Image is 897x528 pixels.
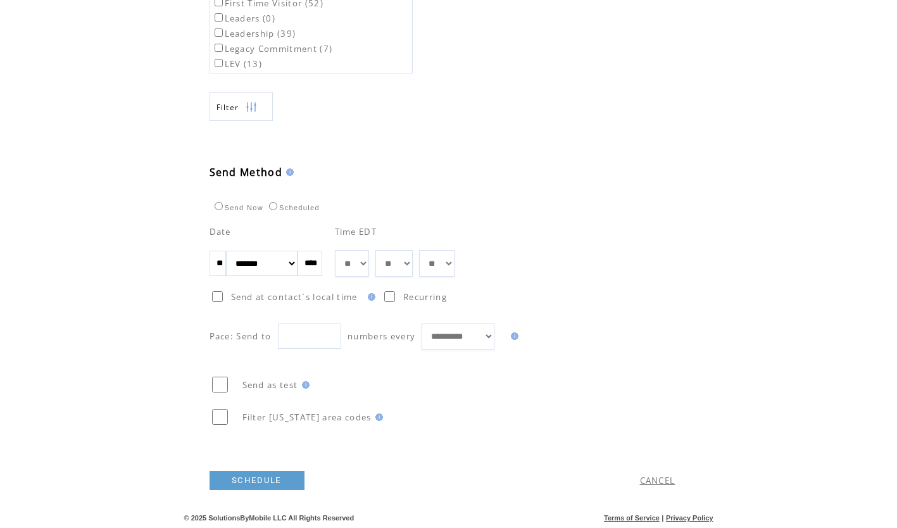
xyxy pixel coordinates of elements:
[507,332,518,340] img: help.gif
[215,202,223,210] input: Send Now
[242,379,298,391] span: Send as test
[211,204,263,211] label: Send Now
[210,92,273,121] a: Filter
[269,202,277,210] input: Scheduled
[242,412,372,423] span: Filter [US_STATE] area codes
[231,291,358,303] span: Send at contact`s local time
[666,514,713,522] a: Privacy Policy
[210,165,283,179] span: Send Method
[298,381,310,389] img: help.gif
[604,514,660,522] a: Terms of Service
[282,168,294,176] img: help.gif
[212,28,296,39] label: Leadership (39)
[246,93,257,122] img: filters.png
[364,293,375,301] img: help.gif
[210,471,304,490] a: SCHEDULE
[215,59,223,67] input: LEV (13)
[215,44,223,52] input: Legacy Commitment (7)
[215,28,223,37] input: Leadership (39)
[266,204,320,211] label: Scheduled
[216,102,239,113] span: Show filters
[210,226,231,237] span: Date
[212,58,263,70] label: LEV (13)
[212,43,333,54] label: Legacy Commitment (7)
[335,226,377,237] span: Time EDT
[215,13,223,22] input: Leaders (0)
[662,514,663,522] span: |
[210,330,272,342] span: Pace: Send to
[184,514,354,522] span: © 2025 SolutionsByMobile LLC All Rights Reserved
[212,13,276,24] label: Leaders (0)
[403,291,447,303] span: Recurring
[348,330,415,342] span: numbers every
[640,475,675,486] a: CANCEL
[372,413,383,421] img: help.gif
